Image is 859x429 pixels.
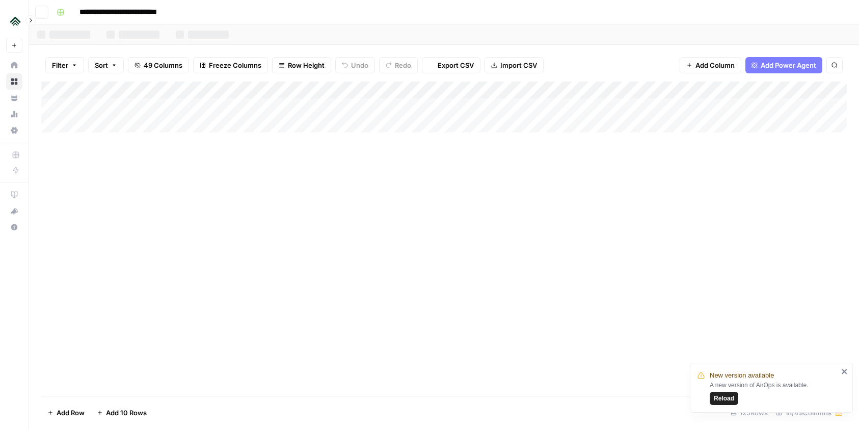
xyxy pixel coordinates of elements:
img: Uplisting Logo [6,12,24,30]
button: Add Power Agent [745,57,822,73]
button: Add Row [41,405,91,421]
button: Export CSV [422,57,480,73]
button: Sort [88,57,124,73]
span: Filter [52,60,68,70]
button: Add Column [680,57,741,73]
a: Home [6,57,22,73]
span: Add Column [695,60,735,70]
a: Usage [6,106,22,122]
span: Import CSV [500,60,537,70]
span: Redo [395,60,411,70]
span: 49 Columns [144,60,182,70]
button: Filter [45,57,84,73]
div: What's new? [7,203,22,219]
span: Add Power Agent [761,60,816,70]
button: Help + Support [6,219,22,235]
button: close [841,367,848,376]
button: Row Height [272,57,331,73]
a: Settings [6,122,22,139]
button: Redo [379,57,418,73]
button: Undo [335,57,375,73]
span: Row Height [288,60,325,70]
button: Import CSV [485,57,544,73]
a: Your Data [6,90,22,106]
div: 18/49 Columns [772,405,847,421]
button: Reload [710,392,738,405]
button: 49 Columns [128,57,189,73]
span: Freeze Columns [209,60,261,70]
span: Add 10 Rows [106,408,147,418]
div: A new version of AirOps is available. [710,381,838,405]
span: Undo [351,60,368,70]
button: Freeze Columns [193,57,268,73]
span: Export CSV [438,60,474,70]
a: Browse [6,73,22,90]
div: 125 Rows [727,405,772,421]
button: Add 10 Rows [91,405,153,421]
span: Add Row [57,408,85,418]
button: Workspace: Uplisting [6,8,22,34]
span: New version available [710,370,774,381]
a: AirOps Academy [6,186,22,203]
span: Reload [714,394,734,403]
span: Sort [95,60,108,70]
button: What's new? [6,203,22,219]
